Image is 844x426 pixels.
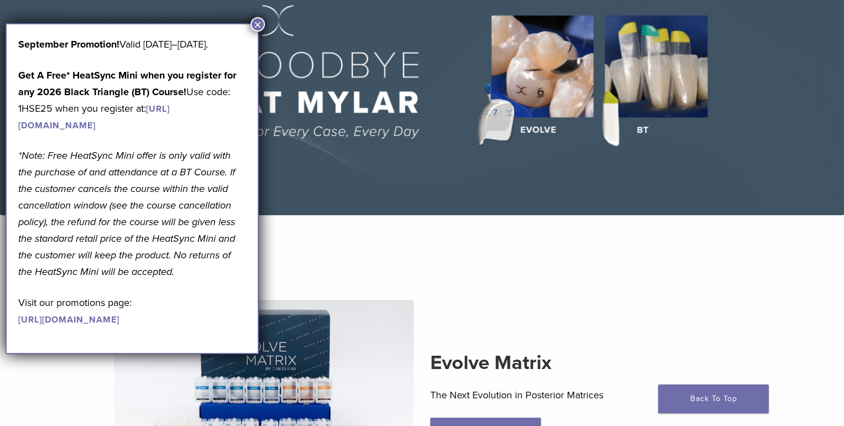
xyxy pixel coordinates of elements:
[18,149,235,278] em: *Note: Free HeatSync Mini offer is only valid with the purchase of and attendance at a BT Course....
[18,38,119,50] b: September Promotion!
[18,69,236,98] strong: Get A Free* HeatSync Mini when you register for any 2026 Black Triangle (BT) Course!
[18,314,119,325] a: [URL][DOMAIN_NAME]
[430,387,731,403] p: The Next Evolution in Posterior Matrices
[18,103,170,131] a: [URL][DOMAIN_NAME]
[251,17,265,32] button: Close
[430,350,731,376] h2: Evolve Matrix
[18,36,246,53] p: Valid [DATE]–[DATE].
[18,67,246,133] p: Use code: 1HSE25 when you register at:
[18,294,246,328] p: Visit our promotions page:
[658,385,769,413] a: Back To Top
